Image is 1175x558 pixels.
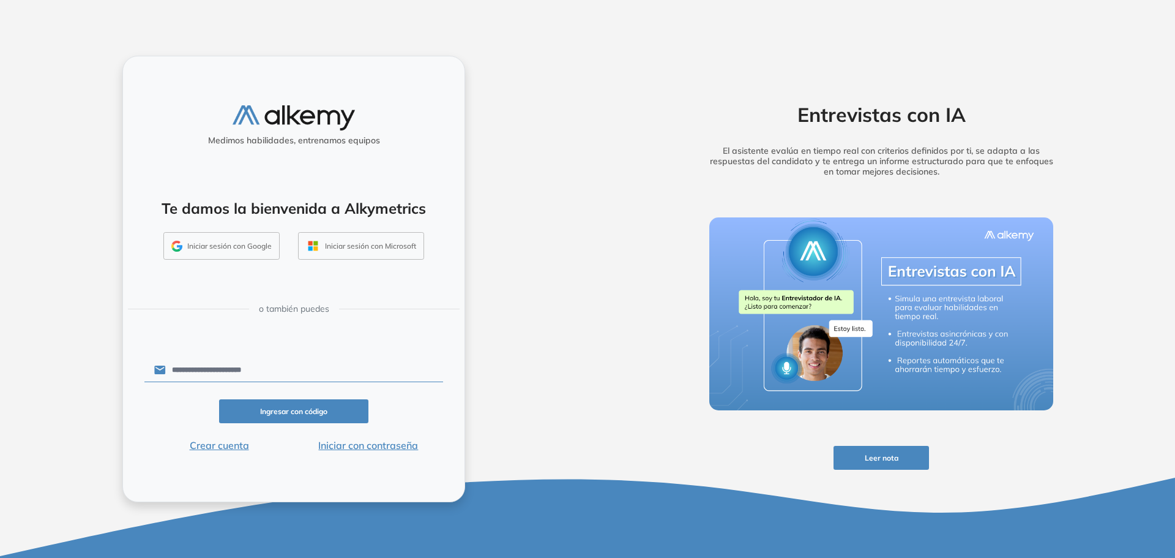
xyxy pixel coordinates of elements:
[294,438,443,453] button: Iniciar con contraseña
[259,303,329,315] span: o también puedes
[690,103,1072,126] h2: Entrevistas con IA
[144,438,294,453] button: Crear cuenta
[834,446,929,470] button: Leer nota
[233,105,355,130] img: logo-alkemy
[171,241,182,252] img: GMAIL_ICON
[298,232,424,260] button: Iniciar sesión con Microsoft
[709,217,1053,411] img: img-more-info
[306,239,320,253] img: OUTLOOK_ICON
[690,146,1072,176] h5: El asistente evalúa en tiempo real con criterios definidos por ti, se adapta a las respuestas del...
[139,200,449,217] h4: Te damos la bienvenida a Alkymetrics
[128,135,460,146] h5: Medimos habilidades, entrenamos equipos
[219,399,368,423] button: Ingresar con código
[163,232,280,260] button: Iniciar sesión con Google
